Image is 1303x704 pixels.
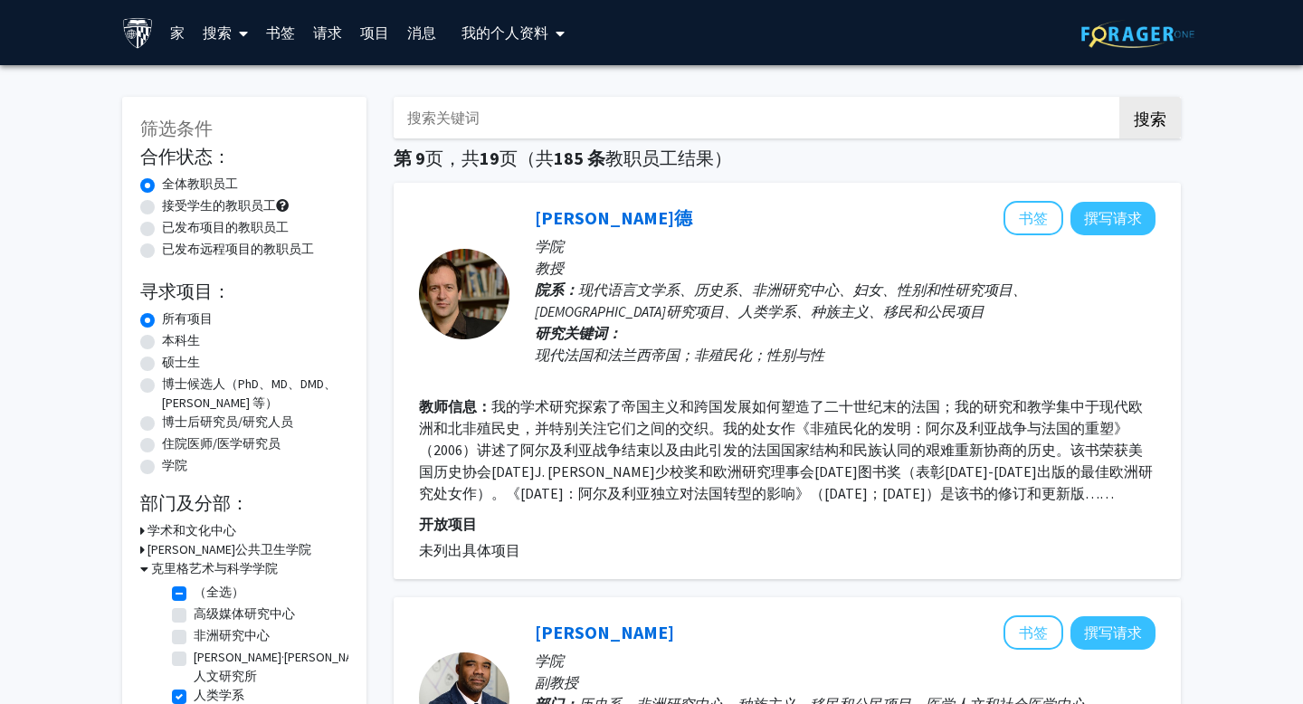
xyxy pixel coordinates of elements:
[499,147,554,169] font: 页（共
[313,24,342,42] font: 请求
[162,376,337,411] font: 博士候选人（PhD、MD、DMD、[PERSON_NAME] 等）
[535,206,692,229] a: [PERSON_NAME]德
[1003,615,1063,650] button: 将 NDB Connolly 添加到书签
[304,1,351,64] a: 请求
[419,397,1153,502] font: 我的学术研究探索了帝国主义和跨国发展如何塑造了二十世纪末的法国；我的研究和教学集中于现代欧洲和北非殖民史，并特别关注它们之间的交织。我的处女作《非殖民化的发明：阿尔及利亚战争与法国的重塑》（20...
[140,145,231,167] font: 合作状态：
[170,24,185,42] font: 家
[162,219,289,235] font: 已发布项目的教职员工
[360,24,389,42] font: 项目
[194,687,244,703] font: 人类学系
[490,24,548,42] font: 个人资料
[535,621,674,643] a: [PERSON_NAME]
[535,237,564,255] font: 学院
[1081,20,1194,48] img: ForagerOne 标志
[535,324,622,342] font: 研究关键词：
[203,24,232,42] font: 搜索
[419,541,520,559] font: 未列出具体项目
[605,147,732,169] font: 教职员工结果）
[1019,623,1048,642] font: 书签
[147,541,311,557] font: [PERSON_NAME]公共卫生学院
[147,522,236,538] font: 学术和文化中心
[162,241,314,257] font: 已发布远程项目的教职员工
[194,627,270,643] font: 非洲研究中心
[151,560,278,576] font: 克里格艺术与科学学院
[419,515,477,533] font: 开放项目
[394,97,1104,138] input: 搜索关键词
[162,332,200,348] font: 本科生
[535,673,578,691] font: 副教授
[1084,209,1142,227] font: 撰写请求
[535,259,564,277] font: 教授
[162,457,187,473] font: 学院
[161,1,194,64] a: 家
[162,435,281,452] font: 住院医师/医学研究员
[194,649,372,684] font: [PERSON_NAME]·[PERSON_NAME]人文研究所
[443,147,480,169] font: ，共
[351,1,398,64] a: 项目
[162,197,276,214] font: 接受学生的教职员工
[162,414,293,430] font: 博士后研究员/研究人员
[14,623,77,690] iframe: 聊天
[1070,202,1156,235] button: 向 Todd Shepard 撰写请求
[122,17,154,49] img: 约翰霍普金斯大学标志
[394,147,425,169] font: 第 9
[1003,201,1063,235] button: 将 Todd Shepard 添加到书签
[140,117,213,139] font: 筛选条件
[480,147,499,169] font: 19
[407,24,436,42] font: 消息
[535,652,564,670] font: 学院
[425,147,443,169] font: 页
[1070,616,1156,650] button: 撰写请求至 NDB Connolly
[1119,97,1181,138] button: 搜索
[535,346,824,364] font: 现代法国和法兰西帝国；非殖民化；性别与性
[1084,623,1142,642] font: 撰写请求
[162,310,213,327] font: 所有项目
[1134,108,1166,128] font: 搜索
[140,280,231,302] font: 寻求项目：
[535,281,578,299] font: 院系：
[162,354,200,370] font: 硕士生
[1019,209,1048,227] font: 书签
[194,584,244,600] font: （全选）
[162,176,238,192] font: 全体教职员工
[140,491,249,514] font: 部门及分部：
[461,24,490,42] font: 我的
[194,605,295,622] font: 高级媒体研究中心
[554,147,605,169] font: 185 条
[398,1,445,64] a: 消息
[257,1,304,64] a: 书签
[535,281,1027,320] font: 现代语言文学系、历史系、非洲研究中心、妇女、性别和性研究项目、[DEMOGRAPHIC_DATA]研究项目、人类学系、种族主义、移民和公民项目
[266,24,295,42] font: 书签
[419,397,491,415] font: 教师信息：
